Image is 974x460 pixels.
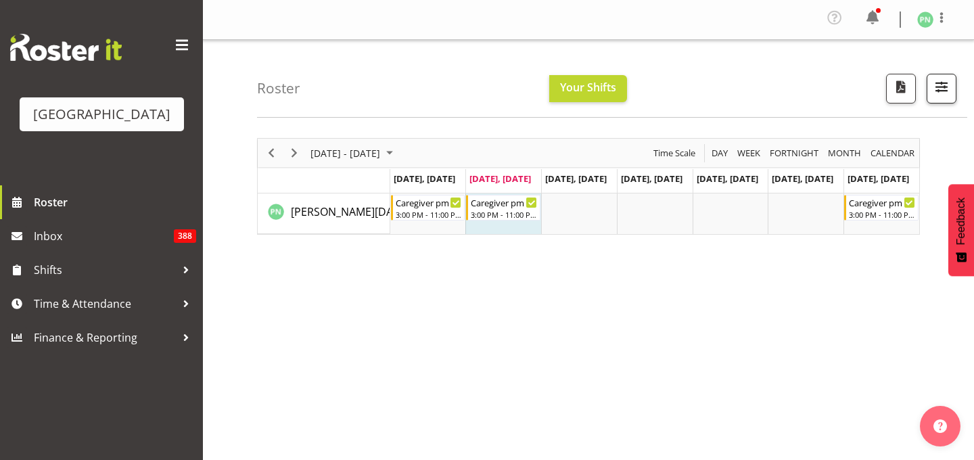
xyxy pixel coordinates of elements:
button: Time Scale [651,145,698,162]
table: Timeline Week of September 2, 2025 [390,193,919,234]
span: 388 [174,229,196,243]
span: Time & Attendance [34,294,176,314]
h4: Roster [257,80,300,96]
div: Caregiver pm [396,195,462,209]
span: Finance & Reporting [34,327,176,348]
button: Feedback - Show survey [948,184,974,276]
button: Month [868,145,917,162]
button: Timeline Week [735,145,763,162]
div: Penny Navidad"s event - Caregiver pm Begin From Sunday, September 7, 2025 at 3:00:00 PM GMT+12:00... [844,195,919,221]
span: Roster [34,192,196,212]
span: Day [710,145,729,162]
button: Download a PDF of the roster according to the set date range. [886,74,916,103]
a: [PERSON_NAME][DATE] [291,204,409,220]
span: Time Scale [652,145,697,162]
div: 3:00 PM - 11:00 PM [396,209,462,220]
td: Penny Navidad resource [258,193,390,234]
span: Feedback [955,198,967,245]
div: Caregiver pm [849,195,915,209]
button: Fortnight [768,145,821,162]
span: Your Shifts [560,80,616,95]
div: Caregiver pm [471,195,537,209]
button: September 01 - 07, 2025 [308,145,399,162]
div: Next [283,139,306,167]
span: [PERSON_NAME][DATE] [291,204,409,219]
div: 3:00 PM - 11:00 PM [471,209,537,220]
div: Previous [260,139,283,167]
span: [DATE], [DATE] [394,172,455,185]
span: Fortnight [768,145,820,162]
img: Rosterit website logo [10,34,122,61]
span: [DATE], [DATE] [848,172,909,185]
span: [DATE], [DATE] [545,172,607,185]
button: Filter Shifts [927,74,956,103]
img: help-xxl-2.png [933,419,947,433]
button: Your Shifts [549,75,627,102]
span: [DATE] - [DATE] [309,145,381,162]
div: Timeline Week of September 2, 2025 [257,138,920,235]
span: Shifts [34,260,176,280]
span: [DATE], [DATE] [772,172,833,185]
span: [DATE], [DATE] [621,172,682,185]
span: [DATE], [DATE] [697,172,758,185]
span: [DATE], [DATE] [469,172,531,185]
button: Previous [262,145,281,162]
button: Timeline Day [710,145,730,162]
span: Month [827,145,862,162]
button: Timeline Month [826,145,864,162]
button: Next [285,145,304,162]
div: Penny Navidad"s event - Caregiver pm Begin From Monday, September 1, 2025 at 3:00:00 PM GMT+12:00... [391,195,465,221]
div: [GEOGRAPHIC_DATA] [33,104,170,124]
div: Penny Navidad"s event - Caregiver pm Begin From Tuesday, September 2, 2025 at 3:00:00 PM GMT+12:0... [466,195,540,221]
div: 3:00 PM - 11:00 PM [849,209,915,220]
span: Week [736,145,762,162]
span: Inbox [34,226,174,246]
img: penny-navidad674.jpg [917,11,933,28]
span: calendar [869,145,916,162]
